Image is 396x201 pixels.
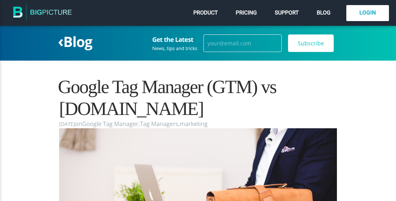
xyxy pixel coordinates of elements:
[13,3,72,23] img: The BigPicture.io Blog
[288,34,334,52] input: Subscribe
[58,32,92,51] a: ‹Blog
[273,8,301,18] a: Support
[152,36,197,43] h3: Get the Latest
[58,30,63,52] span: ‹
[180,120,207,128] a: marketing
[203,34,282,52] input: your@email.com
[59,76,337,119] h1: Google Tag Manager (GTM) vs [DOMAIN_NAME]
[236,10,257,16] span: Pricing
[234,8,259,18] a: Pricing
[346,5,389,21] a: Login
[59,120,75,128] time: [DATE]
[191,8,220,18] a: Product
[193,10,218,16] span: Product
[140,120,178,128] a: Tag Managers
[152,46,197,51] div: News, tips and tricks
[59,120,337,128] section: on , ,
[315,8,332,18] a: Blog
[82,120,139,128] a: Google Tag Manager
